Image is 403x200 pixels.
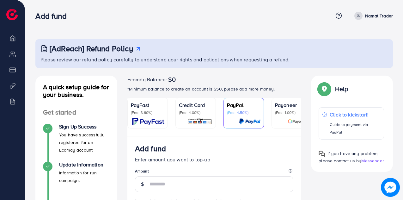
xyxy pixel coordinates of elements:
[227,110,260,115] p: (Fee: 4.50%)
[361,158,384,164] span: Messenger
[288,118,308,125] img: card
[35,124,117,162] li: Sign Up Success
[59,169,110,184] p: Information for run campaign.
[319,151,325,157] img: Popup guide
[35,83,117,98] h4: A quick setup guide for your business.
[335,85,348,93] p: Help
[239,118,260,125] img: card
[330,121,381,136] p: Guide to payment via PayPal
[168,76,176,83] span: $0
[6,9,18,20] img: logo
[131,101,164,109] p: PayFast
[50,44,133,53] h3: [AdReach] Refund Policy
[275,101,308,109] p: Payoneer
[40,56,389,63] p: Please review our refund policy carefully to understand your rights and obligations when requesti...
[127,76,167,83] span: Ecomdy Balance:
[59,124,110,130] h4: Sign Up Success
[179,101,212,109] p: Credit Card
[187,118,212,125] img: card
[319,150,378,164] span: If you have any problem, please contact us by
[330,111,381,118] p: Click to kickstart!
[135,168,294,176] legend: Amount
[135,144,166,153] h3: Add fund
[365,12,393,20] p: Namat Trader
[35,162,117,200] li: Update Information
[35,109,117,116] h4: Get started
[59,162,110,168] h4: Update Information
[59,131,110,154] p: You have successfully registered for an Ecomdy account
[135,156,294,163] p: Enter amount you want to top-up
[127,85,301,93] p: *Minimum balance to create an account is $50, please add more money.
[275,110,308,115] p: (Fee: 1.00%)
[132,118,164,125] img: card
[319,83,330,95] img: Popup guide
[35,11,71,21] h3: Add fund
[352,12,393,20] a: Namat Trader
[227,101,260,109] p: PayPal
[179,110,212,115] p: (Fee: 4.00%)
[131,110,164,115] p: (Fee: 3.60%)
[381,178,400,197] img: image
